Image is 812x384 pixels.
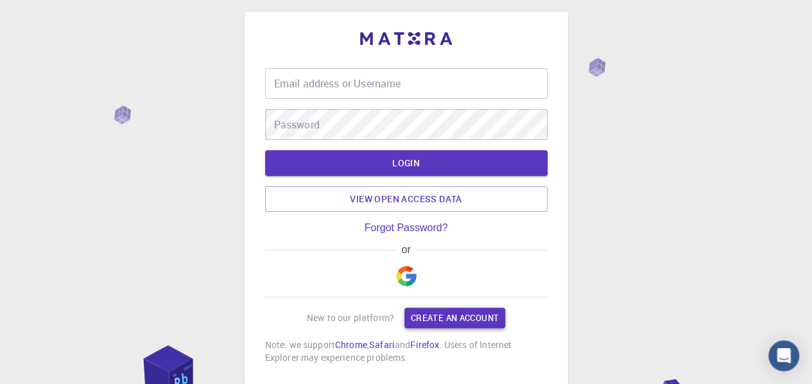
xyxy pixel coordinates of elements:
div: Open Intercom Messenger [768,340,799,371]
a: Safari [369,338,395,351]
a: Create an account [404,308,505,328]
p: New to our platform? [307,311,394,324]
img: Google [396,266,417,286]
span: or [395,244,417,256]
p: Note: we support , and . Users of Internet Explorer may experience problems. [265,338,548,364]
a: Forgot Password? [365,222,448,234]
button: LOGIN [265,150,548,176]
a: Firefox [410,338,439,351]
a: View open access data [265,186,548,212]
a: Chrome [335,338,367,351]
